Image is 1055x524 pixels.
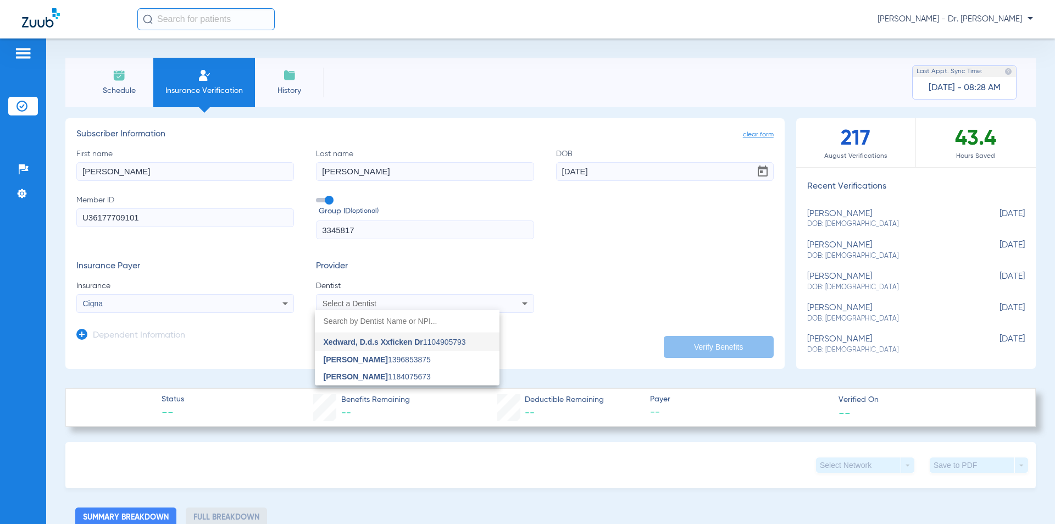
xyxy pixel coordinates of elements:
[1000,471,1055,524] iframe: Chat Widget
[324,338,423,346] span: Xedward, D.d.s Xxficken Dr
[324,338,466,346] span: 1104905793
[324,372,388,381] span: [PERSON_NAME]
[324,373,431,380] span: 1184075673
[324,356,431,363] span: 1396853875
[324,355,388,364] span: [PERSON_NAME]
[315,310,499,333] input: dropdown search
